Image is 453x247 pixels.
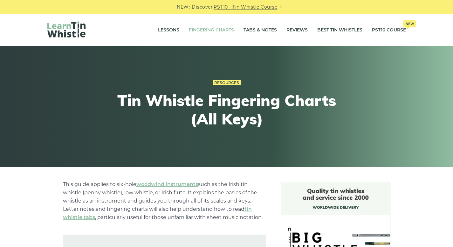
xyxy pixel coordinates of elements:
a: PST10 CourseNew [372,22,406,38]
a: Best Tin Whistles [317,22,362,38]
a: Reviews [286,22,308,38]
img: LearnTinWhistle.com [47,21,86,37]
a: Resources [213,80,241,85]
a: Tabs & Notes [244,22,277,38]
a: Lessons [158,22,179,38]
span: New [403,20,416,27]
a: woodwind instruments [136,181,198,187]
p: This guide applies to six-hole such as the Irish tin whistle (penny whistle), low whistle, or Iri... [63,180,266,222]
a: Fingering Charts [189,22,234,38]
h1: Tin Whistle Fingering Charts (All Keys) [110,91,344,128]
